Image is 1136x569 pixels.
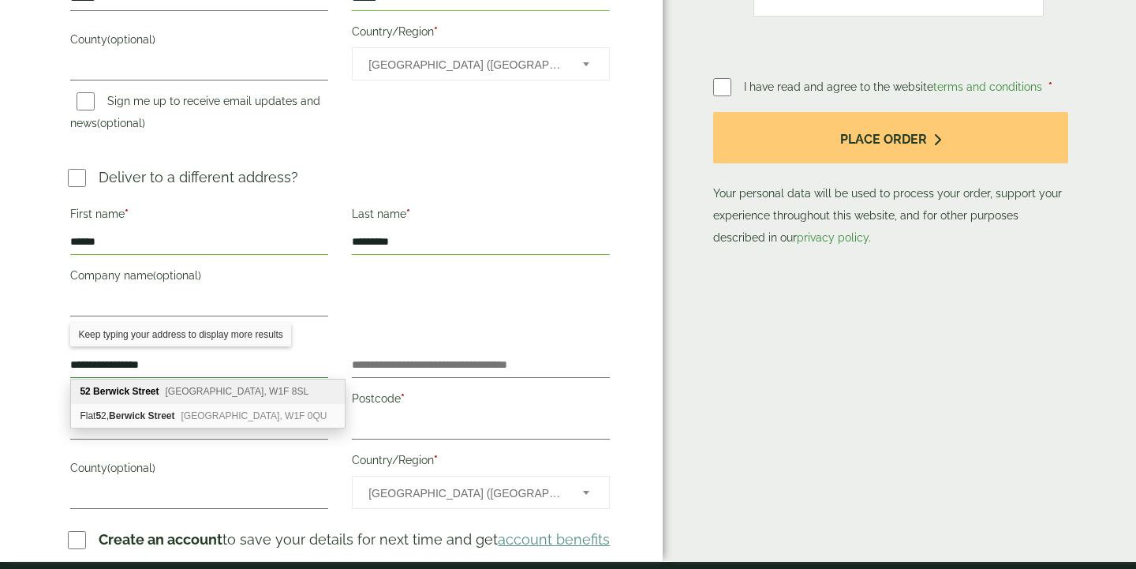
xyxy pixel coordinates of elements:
[71,380,345,404] div: 52 Berwick Street
[1048,80,1052,93] abbr: required
[434,25,438,38] abbr: required
[70,28,328,55] label: County
[352,21,610,47] label: Country/Region
[99,531,222,548] strong: Create an account
[401,392,405,405] abbr: required
[352,47,610,80] span: Country/Region
[132,386,159,397] b: Street
[713,112,1068,163] button: Place order
[93,386,129,397] b: Berwick
[498,531,610,548] a: account benefits
[352,387,610,414] label: Postcode
[713,112,1068,249] p: Your personal data will be used to process your order, support your experience throughout this we...
[165,386,308,397] span: [GEOGRAPHIC_DATA], W1F 8SL
[153,269,201,282] span: (optional)
[933,80,1042,93] a: terms and conditions
[80,386,90,397] b: 52
[95,410,101,421] b: 5
[434,454,438,466] abbr: required
[70,264,328,291] label: Company name
[744,80,1045,93] span: I have read and agree to the website
[368,477,562,510] span: United Kingdom (UK)
[181,410,327,421] span: [GEOGRAPHIC_DATA], W1F 0QU
[71,404,345,428] div: Flat 52, Berwick Street
[109,410,145,421] b: Berwick
[148,410,174,421] b: Street
[107,462,155,474] span: (optional)
[352,476,610,509] span: Country/Region
[107,33,155,46] span: (optional)
[125,208,129,220] abbr: required
[368,48,562,81] span: United Kingdom (UK)
[70,95,320,134] label: Sign me up to receive email updates and news
[406,208,410,220] abbr: required
[352,203,610,230] label: Last name
[99,167,298,188] p: Deliver to a different address?
[70,203,328,230] label: First name
[99,529,610,550] p: to save your details for next time and get
[77,92,95,110] input: Sign me up to receive email updates and news(optional)
[70,323,290,346] div: Keep typing your address to display more results
[352,449,610,476] label: Country/Region
[70,457,328,484] label: County
[797,231,869,244] a: privacy policy
[97,117,145,129] span: (optional)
